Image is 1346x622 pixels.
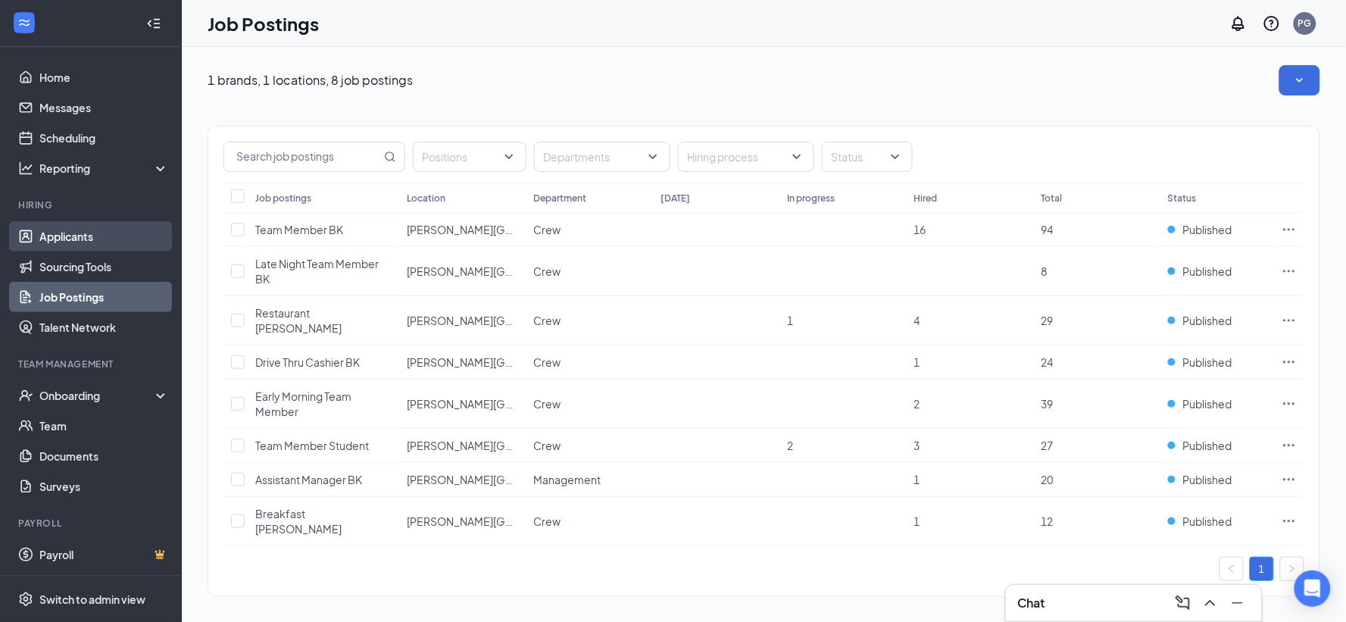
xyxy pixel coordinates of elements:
[407,264,604,278] span: [PERSON_NAME][GEOGRAPHIC_DATA]
[788,439,794,452] span: 2
[914,397,920,411] span: 2
[534,473,601,486] span: Management
[18,198,166,211] div: Hiring
[407,397,604,411] span: [PERSON_NAME][GEOGRAPHIC_DATA]
[1183,222,1232,237] span: Published
[1018,595,1045,611] h3: Chat
[39,441,169,471] a: Documents
[1171,591,1195,615] button: ComposeMessage
[399,463,526,497] td: BK Grove City
[1183,514,1232,529] span: Published
[1279,65,1320,95] button: SmallChevronDown
[1183,313,1232,328] span: Published
[1042,514,1054,528] span: 12
[255,306,342,335] span: Restaurant [PERSON_NAME]
[1282,438,1297,453] svg: Ellipses
[1292,73,1307,88] svg: SmallChevronDown
[780,183,907,213] th: In progress
[534,439,561,452] span: Crew
[1282,313,1297,328] svg: Ellipses
[534,192,587,205] div: Department
[1229,14,1248,33] svg: Notifications
[407,514,604,528] span: [PERSON_NAME][GEOGRAPHIC_DATA]
[1282,222,1297,237] svg: Ellipses
[399,380,526,429] td: BK Grove City
[1226,591,1250,615] button: Minimize
[653,183,780,213] th: [DATE]
[18,517,166,530] div: Payroll
[1201,594,1220,612] svg: ChevronUp
[39,161,170,176] div: Reporting
[146,16,161,31] svg: Collapse
[1220,557,1244,581] li: Previous Page
[255,439,369,452] span: Team Member Student
[39,123,169,153] a: Scheduling
[399,429,526,463] td: BK Grove City
[39,252,169,282] a: Sourcing Tools
[255,355,360,369] span: Drive Thru Cashier BK
[255,507,342,536] span: Breakfast [PERSON_NAME]
[526,345,654,380] td: Crew
[1227,564,1236,574] span: left
[39,411,169,441] a: Team
[1183,438,1232,453] span: Published
[399,296,526,345] td: BK Grove City
[407,355,604,369] span: [PERSON_NAME][GEOGRAPHIC_DATA]
[1280,557,1304,581] li: Next Page
[1263,14,1281,33] svg: QuestionInfo
[1183,396,1232,411] span: Published
[1034,183,1161,213] th: Total
[534,514,561,528] span: Crew
[399,213,526,247] td: BK Grove City
[526,247,654,296] td: Crew
[39,282,169,312] a: Job Postings
[1042,355,1054,369] span: 24
[914,514,920,528] span: 1
[1298,17,1312,30] div: PG
[1183,472,1232,487] span: Published
[534,264,561,278] span: Crew
[1288,564,1297,574] span: right
[788,314,794,327] span: 1
[914,223,926,236] span: 16
[407,192,445,205] div: Location
[39,221,169,252] a: Applicants
[1282,264,1297,279] svg: Ellipses
[17,15,32,30] svg: WorkstreamLogo
[39,62,169,92] a: Home
[1229,594,1247,612] svg: Minimize
[255,473,362,486] span: Assistant Manager BK
[255,257,379,286] span: Late Night Team Member BK
[1183,264,1232,279] span: Published
[907,183,1034,213] th: Hired
[1160,183,1274,213] th: Status
[255,223,343,236] span: Team Member BK
[18,388,33,403] svg: UserCheck
[526,497,654,546] td: Crew
[255,192,311,205] div: Job postings
[914,355,920,369] span: 1
[407,314,604,327] span: [PERSON_NAME][GEOGRAPHIC_DATA]
[39,592,145,607] div: Switch to admin view
[534,355,561,369] span: Crew
[526,296,654,345] td: Crew
[1042,473,1054,486] span: 20
[526,380,654,429] td: Crew
[1042,397,1054,411] span: 39
[534,223,561,236] span: Crew
[399,345,526,380] td: BK Grove City
[1042,439,1054,452] span: 27
[407,473,604,486] span: [PERSON_NAME][GEOGRAPHIC_DATA]
[1282,396,1297,411] svg: Ellipses
[526,463,654,497] td: Management
[534,314,561,327] span: Crew
[208,11,319,36] h1: Job Postings
[1282,355,1297,370] svg: Ellipses
[407,223,604,236] span: [PERSON_NAME][GEOGRAPHIC_DATA]
[914,439,920,452] span: 3
[1042,314,1054,327] span: 29
[914,473,920,486] span: 1
[526,429,654,463] td: Crew
[1042,264,1048,278] span: 8
[18,358,166,370] div: Team Management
